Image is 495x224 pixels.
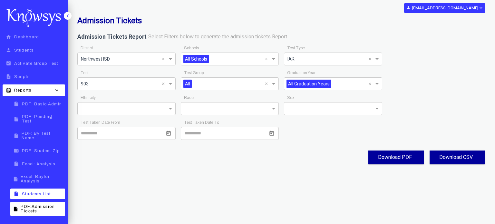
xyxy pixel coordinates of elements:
span: All [183,80,192,88]
span: Students List [22,192,51,196]
i: description [5,74,13,79]
app-required-indication: Test Type [287,46,305,50]
span: All Schools [183,55,209,63]
i: insert_drive_file [12,161,20,167]
i: keyboard_arrow_left [64,13,71,19]
app-required-indication: Ethnicity [81,95,96,100]
i: insert_drive_file [12,133,20,139]
i: keyboard_arrow_down [52,87,62,93]
i: folder_zip [12,148,20,153]
button: Download PDF [368,151,424,164]
button: Download CSV [430,151,485,164]
app-required-indication: Race [184,95,194,100]
span: Excel: Baylor Analysis [21,174,63,183]
button: Open calendar [165,130,172,137]
i: assignment_turned_in [5,61,13,66]
app-required-indication: Test [81,71,88,75]
span: Activate Group Test [14,61,58,66]
span: Clear all [368,55,374,63]
span: Clear all [265,80,270,88]
b: Admission Tickets Report [77,33,147,40]
span: Excel: Analysis [22,162,55,166]
span: PDF: Student Zip [22,149,60,153]
i: insert_drive_file [12,176,19,182]
span: Scripts [14,74,30,79]
i: insert_drive_file [12,101,20,107]
b: [EMAIL_ADDRESS][DOMAIN_NAME] [412,5,478,10]
span: Reports [14,88,32,93]
span: PDF: Basic Admin [22,102,62,106]
i: insert_drive_file [12,206,19,212]
app-required-indication: District [81,46,93,50]
span: Students [14,48,34,53]
span: Dashboard [14,35,39,39]
button: Open calendar [268,130,276,137]
span: PDF:Admission Tickets [21,204,63,213]
h2: Admission Tickets [77,16,346,25]
i: insert_drive_file [12,191,20,197]
i: expand_more [478,5,483,11]
app-required-indication: Test Group [184,71,204,75]
i: person [406,5,411,10]
label: Select Filters below to generate the admission tickets Report [148,33,287,41]
span: Clear all [368,80,374,88]
app-required-indication: Schools [184,46,199,50]
i: assignment [5,88,13,93]
span: Clear all [162,55,167,63]
app-required-indication: Test Taken Date To [184,120,219,125]
span: PDF: Pending Test [22,114,63,123]
app-required-indication: Test Taken Date From [81,120,120,125]
i: insert_drive_file [12,116,20,122]
span: Clear all [162,80,167,88]
span: All Graduation Years [286,80,331,88]
i: person [5,47,13,53]
app-required-indication: Graduation Year [287,71,315,75]
span: Clear all [265,55,270,63]
span: PDF: By Test Name [22,131,63,140]
i: home [5,34,13,40]
app-required-indication: Sex [287,95,294,100]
